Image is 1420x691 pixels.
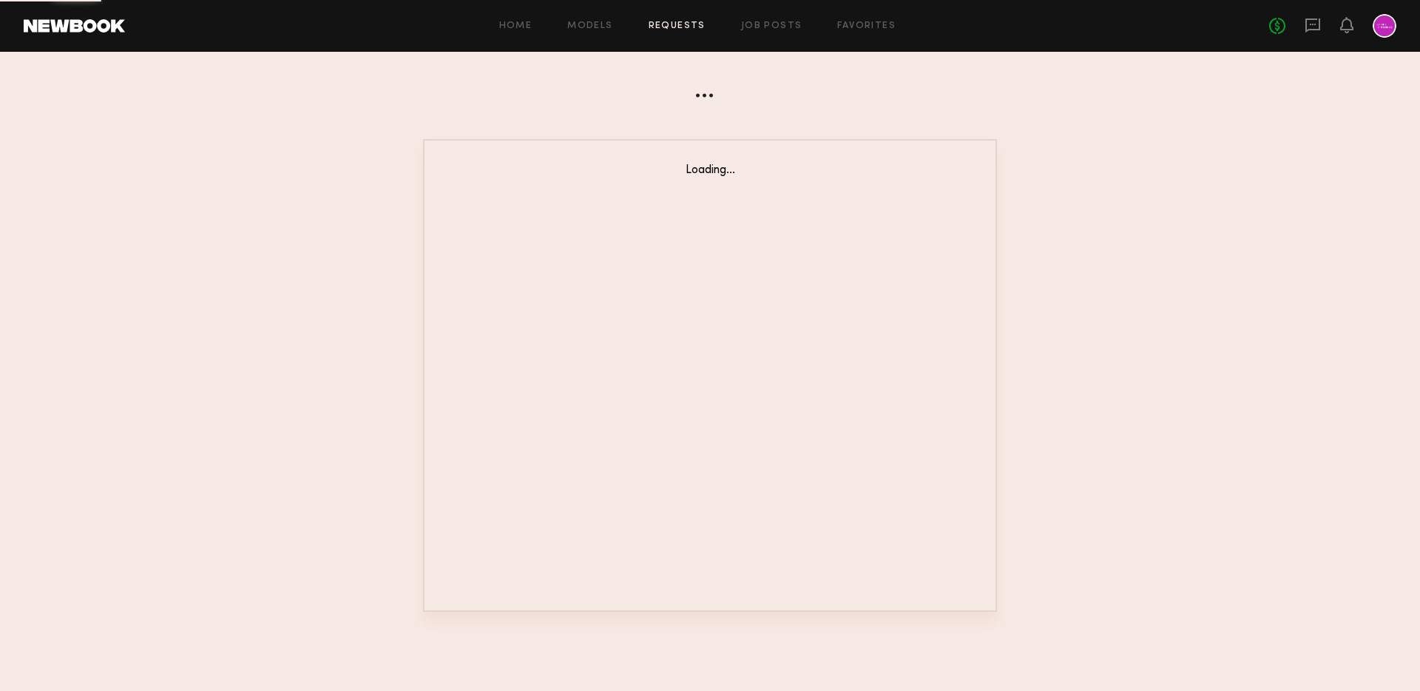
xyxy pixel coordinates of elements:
[499,21,532,31] a: Home
[567,21,612,31] a: Models
[454,164,966,177] div: Loading...
[837,21,896,31] a: Favorites
[649,21,706,31] a: Requests
[423,64,997,104] div: ...
[741,21,802,31] a: Job Posts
